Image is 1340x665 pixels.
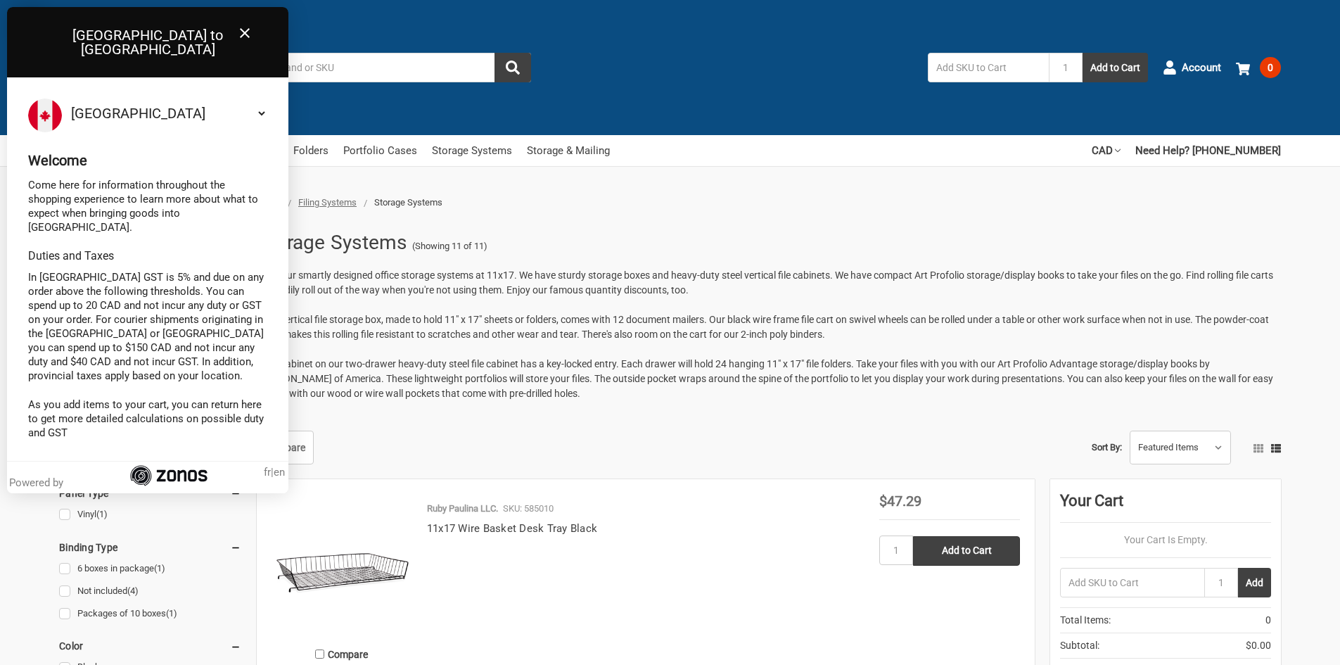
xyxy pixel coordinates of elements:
span: | [264,465,285,479]
input: Add SKU to Cart [928,53,1049,82]
span: Each cabinet on our two-drawer heavy-duty steel file cabinet has a key-locked entry. Each drawer ... [257,358,1273,399]
select: Select your country [68,99,267,128]
a: Storage Systems [432,135,512,166]
a: Vinyl [59,505,241,524]
label: Sort By: [1092,437,1122,458]
button: Add to Cart [1083,53,1148,82]
span: $47.29 [879,493,921,509]
div: [GEOGRAPHIC_DATA] to [GEOGRAPHIC_DATA] [7,7,288,77]
a: 11x17 Wire Basket Desk Tray Black [427,522,597,535]
input: Add to Cart [913,536,1020,566]
a: Packages of 10 boxes [59,604,241,623]
iframe: Google Customer Reviews [1224,627,1340,665]
input: Compare [315,650,324,659]
span: Subtotal: [1060,638,1099,653]
div: Duties and Taxes [28,249,267,263]
span: (1) [96,509,108,519]
span: (Showing 11 of 11) [412,239,487,253]
div: Your Cart [1060,489,1271,523]
a: CAD [1092,135,1121,166]
img: Flag of Canada [28,99,62,132]
span: Total Items: [1060,613,1111,628]
h5: Binding Type [59,539,241,556]
a: 0 [1236,49,1281,86]
p: Ruby Paulina LLC. [427,502,498,516]
span: 0 [1265,613,1271,628]
span: Storage Systems [374,197,442,208]
a: Filing Systems [298,197,357,208]
div: Welcome [28,153,267,167]
p: Your Cart Is Empty. [1060,533,1271,547]
a: 6 boxes in package [59,559,241,578]
p: As you add items to your cart, you can return here to get more detailed calculations on possible ... [28,398,267,440]
div: Powered by [9,476,69,490]
span: (4) [127,585,139,596]
a: Not included [59,582,241,601]
p: In [GEOGRAPHIC_DATA] GST is 5% and due on any order above the following thresholds. You can spend... [28,270,267,383]
span: en [274,466,285,479]
input: Add SKU to Cart [1060,568,1204,597]
span: Each vertical file storage box, made to hold 11" x 17" sheets or folders, comes with 12 document ... [257,314,1269,340]
a: Storage & Mailing [527,135,610,166]
p: SKU: 585010 [503,502,554,516]
span: 0 [1260,57,1281,78]
h1: Storage Systems [257,224,407,261]
a: Need Help? [PHONE_NUMBER] [1135,135,1281,166]
a: Account [1163,49,1221,86]
span: (1) [166,608,177,619]
span: (1) [154,563,165,574]
h5: Color [59,638,241,654]
button: Add [1238,568,1271,597]
span: Shop our smartly designed office storage systems at 11x17. We have sturdy storage boxes and heavy... [257,270,1273,296]
p: Come here for information throughout the shopping experience to learn more about what to expect w... [28,178,267,234]
img: 11x17 Wire Basket Desk Tray Black [272,494,412,635]
input: Search by keyword, brand or SKU [179,53,531,82]
span: fr [264,466,271,479]
span: Account [1182,60,1221,76]
a: Folders [293,135,328,166]
a: Portfolio Cases [343,135,417,166]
